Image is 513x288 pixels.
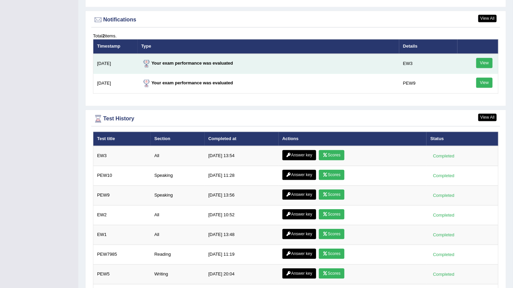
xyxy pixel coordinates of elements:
strong: Your exam performance was evaluated [141,80,233,85]
td: [DATE] 10:52 [205,205,279,225]
td: Writing [151,265,205,284]
a: Answer key [282,150,316,160]
td: Reading [151,245,205,265]
td: All [151,205,205,225]
td: PEW7985 [93,245,151,265]
td: PEW9 [93,186,151,205]
a: View All [478,15,497,22]
td: [DATE] 11:28 [205,166,279,186]
div: Total items. [93,33,498,39]
td: PEW5 [93,265,151,284]
a: View All [478,114,497,121]
td: PEW10 [93,166,151,186]
th: Completed at [205,132,279,146]
a: Scores [319,209,344,219]
div: Completed [430,231,457,238]
div: Completed [430,152,457,159]
th: Timestamp [93,39,138,53]
a: View [476,78,493,88]
div: Completed [430,192,457,199]
th: Status [426,132,498,146]
td: EW3 [93,146,151,166]
div: Completed [430,271,457,278]
strong: Your exam performance was evaluated [141,61,233,66]
a: Answer key [282,209,316,219]
td: [DATE] 11:19 [205,245,279,265]
th: Section [151,132,205,146]
a: Answer key [282,189,316,200]
a: Answer key [282,249,316,259]
td: EW2 [93,205,151,225]
a: Answer key [282,229,316,239]
a: Scores [319,249,344,259]
td: All [151,146,205,166]
b: 2 [102,33,105,38]
td: All [151,225,205,245]
a: Scores [319,170,344,180]
a: Scores [319,150,344,160]
td: [DATE] 13:56 [205,186,279,205]
a: Scores [319,268,344,278]
th: Actions [279,132,427,146]
a: Scores [319,229,344,239]
div: Test History [93,114,498,124]
a: View [476,58,493,68]
td: EW1 [93,225,151,245]
td: [DATE] 13:54 [205,146,279,166]
a: Answer key [282,170,316,180]
td: Speaking [151,186,205,205]
td: [DATE] 20:04 [205,265,279,284]
a: Scores [319,189,344,200]
td: [DATE] [93,54,138,74]
div: Completed [430,172,457,179]
td: [DATE] [93,73,138,93]
div: Notifications [93,15,498,25]
div: Completed [430,251,457,258]
div: Completed [430,211,457,219]
td: [DATE] 13:48 [205,225,279,245]
td: EW3 [399,54,457,74]
td: Speaking [151,166,205,186]
th: Type [138,39,400,53]
th: Details [399,39,457,53]
th: Test title [93,132,151,146]
a: Answer key [282,268,316,278]
td: PEW9 [399,73,457,93]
